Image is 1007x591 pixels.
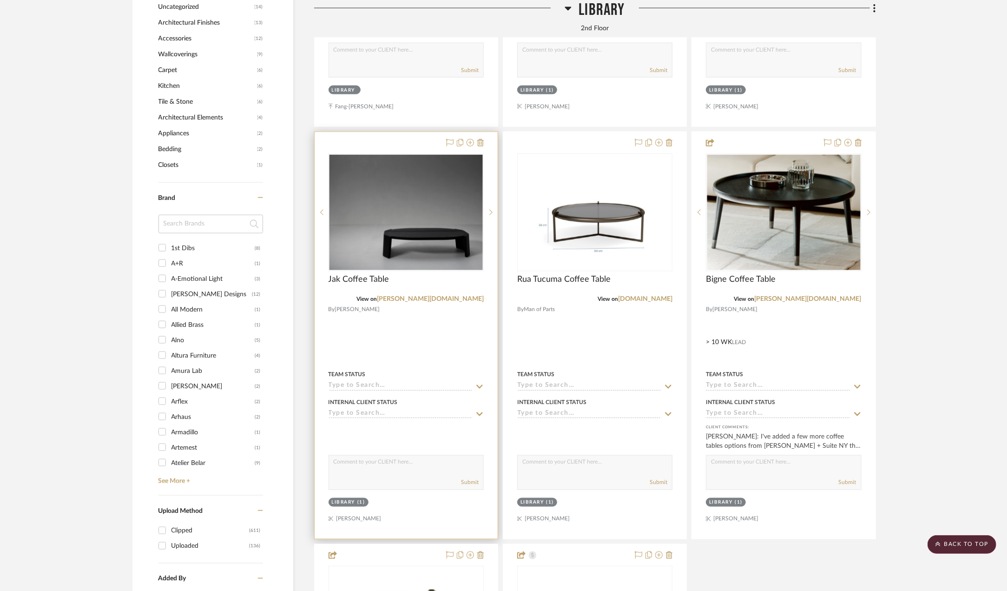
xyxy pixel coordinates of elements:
[329,398,398,407] div: Internal Client Status
[517,382,661,391] input: Type to Search…
[255,440,261,455] div: (1)
[357,499,365,506] div: (1)
[517,410,661,419] input: Type to Search…
[255,31,263,46] span: (12)
[335,305,380,314] span: [PERSON_NAME]
[250,524,261,538] div: (611)
[706,305,712,314] span: By
[171,272,255,286] div: A-Emotional Light
[158,94,255,110] span: Tile & Stone
[171,364,255,379] div: Amura Lab
[255,333,261,348] div: (5)
[706,432,861,451] div: [PERSON_NAME]: I've added a few more coffee tables options from [PERSON_NAME] + Suite NY that mig...
[329,382,473,391] input: Type to Search…
[255,364,261,379] div: (2)
[712,305,757,314] span: [PERSON_NAME]
[158,215,263,233] input: Search Brands
[171,440,255,455] div: Artemest
[356,296,377,302] span: View on
[171,333,255,348] div: Alno
[255,425,261,440] div: (1)
[706,274,776,285] span: Bigne Coffee Table
[158,195,176,201] span: Brand
[171,425,255,440] div: Armadillo
[171,379,255,394] div: [PERSON_NAME]
[171,410,255,425] div: Arhaus
[598,296,618,302] span: View on
[329,155,483,270] img: Jak Coffee Table
[158,78,255,94] span: Kitchen
[255,394,261,409] div: (2)
[171,256,255,271] div: A+R
[171,241,255,256] div: 1st Dibs
[255,256,261,271] div: (1)
[517,371,554,379] div: Team Status
[709,87,733,94] div: Library
[257,79,263,93] span: (6)
[158,15,252,31] span: Architectural Finishes
[171,287,252,302] div: [PERSON_NAME] Designs
[517,274,611,285] span: Rua Tucuma Coffee Table
[332,87,355,94] div: Library
[332,499,355,506] div: Library
[839,66,856,74] button: Submit
[257,47,263,62] span: (9)
[158,110,255,126] span: Architectural Elements
[158,46,255,62] span: Wallcoverings
[255,241,261,256] div: (8)
[255,379,261,394] div: (2)
[707,155,860,270] img: Bigne Coffee Table
[171,318,255,332] div: Allied Brass
[255,410,261,425] div: (2)
[517,305,524,314] span: By
[171,302,255,317] div: All Modern
[329,410,473,419] input: Type to Search…
[250,539,261,554] div: (136)
[928,535,996,554] scroll-to-top-button: BACK TO TOP
[255,318,261,332] div: (1)
[706,398,775,407] div: Internal Client Status
[650,478,667,487] button: Submit
[158,62,255,78] span: Carpet
[650,66,667,74] button: Submit
[524,305,555,314] span: Man of Parts
[257,110,263,125] span: (4)
[461,478,479,487] button: Submit
[158,126,255,141] span: Appliances
[329,154,483,271] div: 0
[257,94,263,109] span: (6)
[255,272,261,286] div: (3)
[158,141,255,157] span: Bedding
[377,296,484,302] a: [PERSON_NAME][DOMAIN_NAME]
[537,154,653,271] img: Rua Tucuma Coffee Table
[158,31,252,46] span: Accessories
[706,382,850,391] input: Type to Search…
[755,296,862,302] a: [PERSON_NAME][DOMAIN_NAME]
[257,126,263,141] span: (2)
[171,394,255,409] div: Arflex
[329,305,335,314] span: By
[735,87,743,94] div: (1)
[158,508,203,514] span: Upload Method
[546,499,554,506] div: (1)
[257,63,263,78] span: (6)
[314,24,876,34] div: 2nd Floor
[706,371,743,379] div: Team Status
[158,576,186,582] span: Added By
[255,302,261,317] div: (1)
[257,142,263,157] span: (2)
[158,157,255,173] span: Closets
[517,398,586,407] div: Internal Client Status
[839,478,856,487] button: Submit
[518,154,672,271] div: 0
[706,410,850,419] input: Type to Search…
[255,348,261,363] div: (4)
[735,499,743,506] div: (1)
[255,15,263,30] span: (13)
[257,158,263,173] span: (1)
[252,287,261,302] div: (12)
[461,66,479,74] button: Submit
[329,274,389,285] span: Jak Coffee Table
[171,348,255,363] div: Altura Furniture
[520,87,544,94] div: Library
